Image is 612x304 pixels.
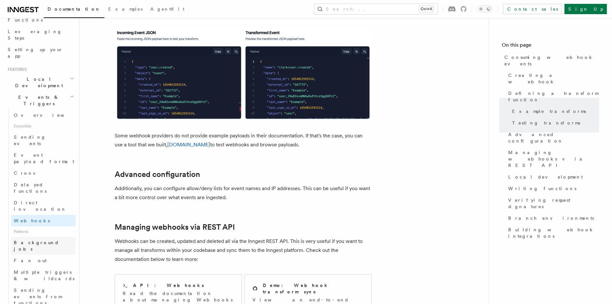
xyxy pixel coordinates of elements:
button: Events & Triggers [5,91,75,109]
span: Local development [508,174,583,180]
a: Direct invocation [11,197,75,215]
span: Creating a webhook [508,72,599,85]
span: Setting up your app [8,47,63,59]
a: Example transforms [510,106,599,117]
a: Webhooks [11,215,75,226]
a: Sign Up [564,4,607,14]
a: Managing webhooks via REST API [115,223,235,232]
span: Local Development [5,76,70,89]
span: Direct invocation [14,200,67,212]
button: Search...Ctrl+K [314,4,438,14]
span: AgentKit [150,6,184,12]
span: Leveraging Steps [8,29,62,41]
a: Leveraging Steps [5,26,75,44]
a: Documentation [44,2,104,18]
a: Local development [506,171,599,183]
a: Managing webhooks via REST API [506,147,599,171]
a: Consuming webhook events [502,51,599,69]
a: Advanced configuration [115,170,200,179]
a: Delayed functions [11,179,75,197]
span: Testing transforms [512,120,580,126]
span: Features [5,67,27,72]
a: Overview [11,109,75,121]
h4: On this page [502,41,599,51]
a: Setting up your app [5,44,75,62]
span: Events & Triggers [5,94,70,107]
a: Examples [104,2,146,17]
a: Advanced configuration [506,129,599,147]
a: Event payload format [11,149,75,167]
p: Webhooks can be created, updated and deleted all via the Inngest REST API. This is very useful if... [115,237,372,264]
span: Building webhook integrations [508,226,599,239]
a: Background jobs [11,237,75,255]
span: Overview [14,113,80,118]
span: Background jobs [14,240,59,252]
button: Toggle dark mode [477,5,492,13]
span: Patterns [11,226,75,237]
span: Sending events [14,134,46,146]
a: Creating a webhook [506,69,599,88]
span: Multiple triggers & wildcards [14,270,75,281]
kbd: Ctrl+K [419,6,434,12]
p: Additionally, you can configure allow/deny lists for event names and IP addresses. This can be us... [115,184,372,202]
img: Inngest dashboard transform testing [115,27,372,121]
span: Crons [14,170,35,176]
a: Fan out [11,255,75,266]
span: Branch environments [508,215,594,221]
p: Some webhook providers do not provide example payloads in their documentation. If that's the case... [115,131,372,149]
a: Crons [11,167,75,179]
button: Local Development [5,73,75,91]
span: Event payload format [14,152,74,164]
a: Contact sales [503,4,562,14]
span: Verifying request signatures [508,197,599,210]
a: Building webhook integrations [506,224,599,242]
span: Documentation [48,6,101,12]
a: Defining a transform function [506,88,599,106]
span: Examples [108,6,143,12]
span: Defining a transform function [508,90,599,103]
h2: Demo: Webhook transform sync [263,282,364,295]
span: Managing webhooks via REST API [508,149,599,169]
span: Webhooks [14,218,50,223]
a: Writing functions [506,183,599,194]
span: Essentials [11,121,75,131]
a: Branch environments [506,212,599,224]
span: Writing functions [508,185,576,192]
a: Testing transforms [510,117,599,129]
span: Advanced configuration [508,131,599,144]
span: Fan out [14,258,47,263]
span: Consuming webhook events [504,54,599,67]
a: Sending events [11,131,75,149]
a: Multiple triggers & wildcards [11,266,75,284]
h2: API: Webhooks [133,282,204,289]
a: Verifying request signatures [506,194,599,212]
span: Delayed functions [14,182,47,194]
a: [DOMAIN_NAME] [167,142,210,148]
span: Example transforms [512,108,586,115]
a: AgentKit [146,2,188,17]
